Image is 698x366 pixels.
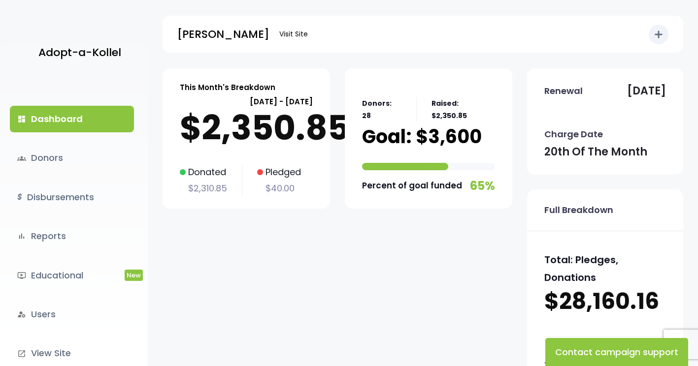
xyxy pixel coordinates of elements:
i: dashboard [17,115,26,123]
p: Donors: 28 [362,97,401,122]
i: manage_accounts [17,310,26,319]
span: New [125,270,143,281]
button: Contact campaign support [545,338,688,366]
p: Renewal [544,83,583,99]
p: Raised: $2,350.85 [432,97,495,122]
i: add [653,29,665,40]
p: Donated [180,164,227,180]
p: Goal: $3,600 [362,127,482,146]
p: Percent of goal funded [362,178,462,193]
a: bar_chartReports [10,223,134,249]
a: groupsDonors [10,145,134,171]
i: bar_chart [17,232,26,241]
a: manage_accountsUsers [10,301,134,328]
a: Adopt-a-Kollel [33,29,121,76]
a: Visit Site [274,25,313,44]
i: ondemand_video [17,271,26,280]
p: Adopt-a-Kollel [38,43,121,62]
p: 65% [470,175,495,196]
p: 20th of the month [544,142,647,162]
p: [PERSON_NAME] [177,25,269,44]
i: $ [17,190,22,205]
p: Full Breakdown [544,202,613,218]
p: $40.00 [257,181,301,196]
p: $2,350.85 [180,108,313,148]
p: [DATE] - [DATE] [180,95,313,108]
a: $Disbursements [10,184,134,211]
p: $28,160.16 [544,286,666,317]
p: [DATE] [627,81,666,101]
p: Total: Pledges, Donations [544,251,666,286]
p: Charge Date [544,126,603,142]
a: ondemand_videoEducationalNew [10,262,134,289]
p: Pledged [257,164,301,180]
span: groups [17,154,26,163]
i: launch [17,349,26,358]
p: This Month's Breakdown [180,81,275,94]
a: dashboardDashboard [10,106,134,132]
button: add [649,25,668,44]
p: $2,310.85 [180,181,227,196]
